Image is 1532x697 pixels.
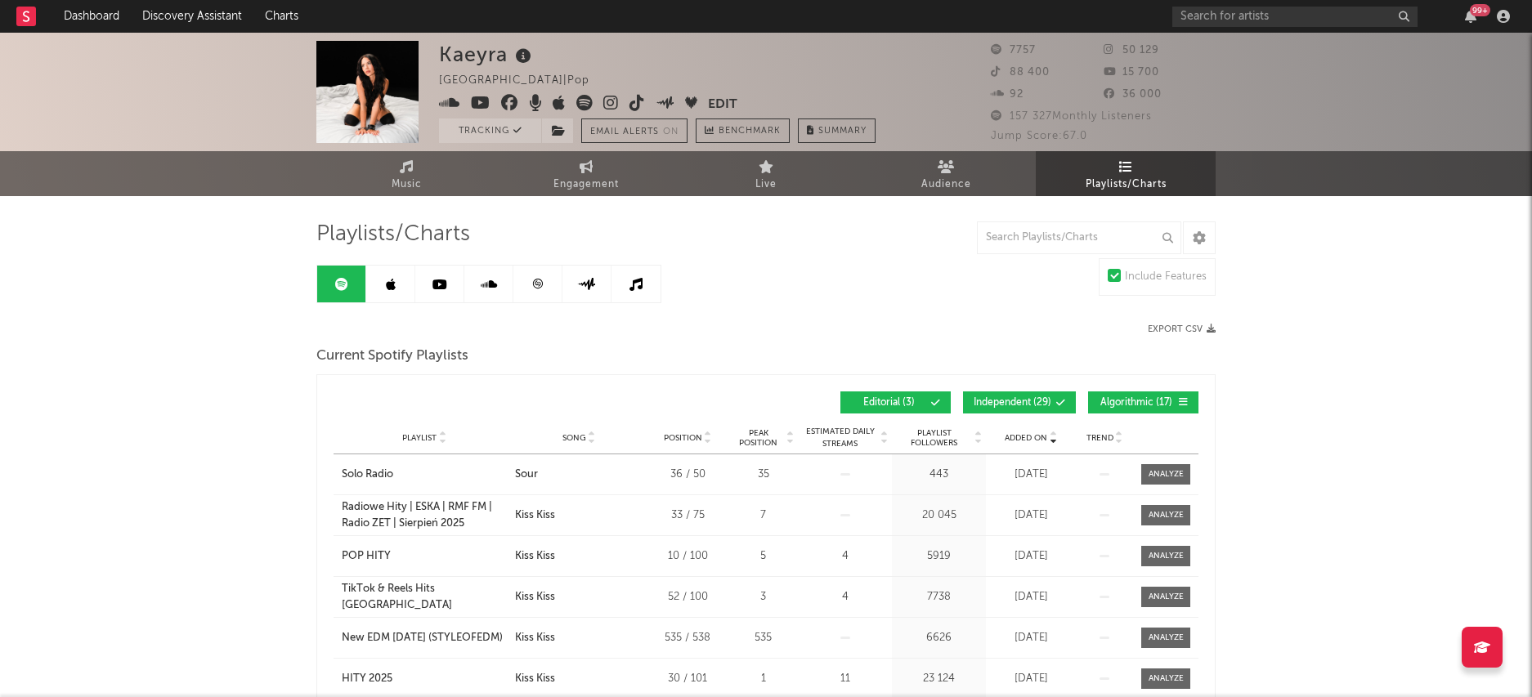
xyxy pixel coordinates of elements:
span: 88 400 [991,67,1050,78]
div: 23 124 [896,671,982,687]
div: 443 [896,467,982,483]
div: 10 / 100 [651,548,724,565]
div: New EDM [DATE] (STYLEOFEDM) [342,630,503,646]
div: 5919 [896,548,982,565]
div: POP HITY [342,548,391,565]
a: Solo Radio [342,467,507,483]
span: Position [664,433,702,443]
div: [GEOGRAPHIC_DATA] | Pop [439,71,608,91]
div: 535 [732,630,794,646]
button: Editorial(3) [840,391,951,413]
span: Benchmark [719,122,781,141]
span: Trend [1086,433,1113,443]
span: Playlists/Charts [316,225,470,244]
div: Kiss Kiss [515,671,555,687]
div: [DATE] [990,589,1072,605]
span: Song [562,433,586,443]
span: Independent ( 29 ) [974,398,1051,408]
div: 7738 [896,589,982,605]
span: Playlist [402,433,437,443]
div: [DATE] [990,630,1072,646]
span: Current Spotify Playlists [316,346,468,366]
button: Independent(29) [963,391,1076,413]
button: Edit [708,95,737,115]
div: 3 [732,589,794,605]
a: Live [676,151,856,196]
div: [DATE] [990,548,1072,565]
button: 99+ [1465,10,1476,23]
span: Audience [921,175,971,194]
div: 11 [802,671,888,687]
div: 33 / 75 [651,507,724,524]
a: Audience [856,151,1036,196]
a: Benchmark [696,118,790,143]
span: Peak Position [732,428,784,448]
span: Jump Score: 67.0 [991,131,1087,141]
span: 15 700 [1104,67,1159,78]
button: Email AlertsOn [581,118,688,143]
input: Search for artists [1172,7,1418,27]
div: HITY 2025 [342,671,392,687]
div: 535 / 538 [651,630,724,646]
div: 4 [802,548,888,565]
span: 7757 [991,45,1036,56]
div: 20 045 [896,507,982,524]
div: 7 [732,507,794,524]
div: [DATE] [990,671,1072,687]
div: Solo Radio [342,467,393,483]
div: Kiss Kiss [515,548,555,565]
span: 157 327 Monthly Listeners [991,111,1152,122]
div: 5 [732,548,794,565]
a: Playlists/Charts [1036,151,1216,196]
button: Summary [798,118,876,143]
a: TikTok & Reels Hits [GEOGRAPHIC_DATA] [342,581,507,613]
div: 36 / 50 [651,467,724,483]
span: 92 [991,89,1024,100]
div: 52 / 100 [651,589,724,605]
a: HITY 2025 [342,671,507,687]
button: Tracking [439,118,541,143]
div: 30 / 101 [651,671,724,687]
button: Export CSV [1148,324,1216,334]
span: Algorithmic ( 17 ) [1099,398,1174,408]
div: Include Features [1125,267,1207,287]
div: [DATE] [990,467,1072,483]
div: 35 [732,467,794,483]
span: Music [392,175,422,194]
span: 36 000 [1104,89,1162,100]
span: Live [755,175,777,194]
div: [DATE] [990,507,1072,524]
input: Search Playlists/Charts [977,221,1181,254]
span: Playlists/Charts [1086,175,1167,194]
a: POP HITY [342,548,507,565]
em: On [663,127,679,136]
span: Editorial ( 3 ) [851,398,926,408]
a: Engagement [496,151,676,196]
div: 6626 [896,630,982,646]
div: Kaeyra [439,41,535,68]
div: 99 + [1470,4,1490,16]
div: Kiss Kiss [515,630,555,646]
span: 50 129 [1104,45,1159,56]
span: Summary [818,127,867,136]
div: Sour [515,467,538,483]
span: Estimated Daily Streams [802,426,878,450]
div: Kiss Kiss [515,589,555,605]
div: 4 [802,589,888,605]
div: 1 [732,671,794,687]
div: Kiss Kiss [515,507,555,524]
a: Music [316,151,496,196]
span: Added On [1005,433,1047,443]
span: Playlist Followers [896,428,972,448]
button: Algorithmic(17) [1088,391,1198,413]
a: New EDM [DATE] (STYLEOFEDM) [342,630,507,646]
a: Radiowe Hity | ESKA | RMF FM | Radio ZET | Sierpień 2025 [342,499,507,531]
span: Engagement [553,175,619,194]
